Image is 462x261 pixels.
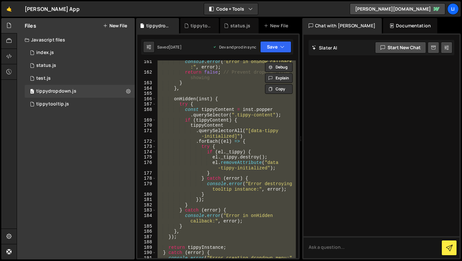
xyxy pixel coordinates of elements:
[137,80,156,86] div: 163
[137,181,156,192] div: 179
[137,250,156,256] div: 190
[17,33,135,46] div: Javascript files
[137,176,156,181] div: 178
[312,45,338,51] h2: Slater AI
[137,149,156,155] div: 174
[25,59,135,72] div: 17350/48223.js
[36,76,51,81] div: test.js
[137,192,156,197] div: 180
[25,22,36,29] h2: Files
[137,203,156,208] div: 182
[137,155,156,160] div: 175
[137,91,156,96] div: 165
[447,3,459,15] a: Li
[137,144,156,149] div: 173
[137,213,156,224] div: 184
[265,84,293,94] button: Copy
[230,22,250,29] div: status.js
[1,1,17,17] a: 🤙
[157,44,182,50] div: Saved
[191,22,211,29] div: tippytooltip.js
[265,62,293,72] button: Debug
[137,139,156,144] div: 172
[350,3,445,15] a: [PERSON_NAME][DOMAIN_NAME]
[25,85,135,98] div: 17350/48271.js
[137,160,156,171] div: 176
[30,89,34,94] span: 4
[25,46,135,59] div: 17350/48222.js
[264,22,291,29] div: New File
[169,44,182,50] div: [DATE]
[137,123,156,128] div: 170
[137,86,156,91] div: 164
[137,118,156,123] div: 169
[265,73,293,83] button: Explain
[103,23,127,28] button: New File
[137,234,156,240] div: 187
[36,63,56,68] div: status.js
[260,41,291,53] button: Save
[36,88,76,94] div: tippydropdown.js
[137,239,156,245] div: 188
[137,208,156,213] div: 183
[137,197,156,203] div: 181
[302,18,382,33] div: Chat with [PERSON_NAME]
[137,171,156,176] div: 177
[137,229,156,234] div: 186
[375,42,426,53] button: Start new chat
[383,18,437,33] div: Documentation
[137,245,156,250] div: 189
[25,5,80,13] div: [PERSON_NAME] App
[137,70,156,80] div: 162
[137,102,156,107] div: 167
[204,3,258,15] button: Code + Tools
[25,98,135,111] div: 17350/48256.js
[146,22,171,29] div: tippydropdown.js
[25,72,135,85] div: 17350/48228.js
[36,50,54,56] div: index.js
[137,107,156,118] div: 168
[36,101,69,107] div: tippytooltip.js
[137,96,156,102] div: 166
[213,44,256,50] div: Dev and prod in sync
[137,128,156,139] div: 171
[137,59,156,70] div: 161
[137,224,156,229] div: 185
